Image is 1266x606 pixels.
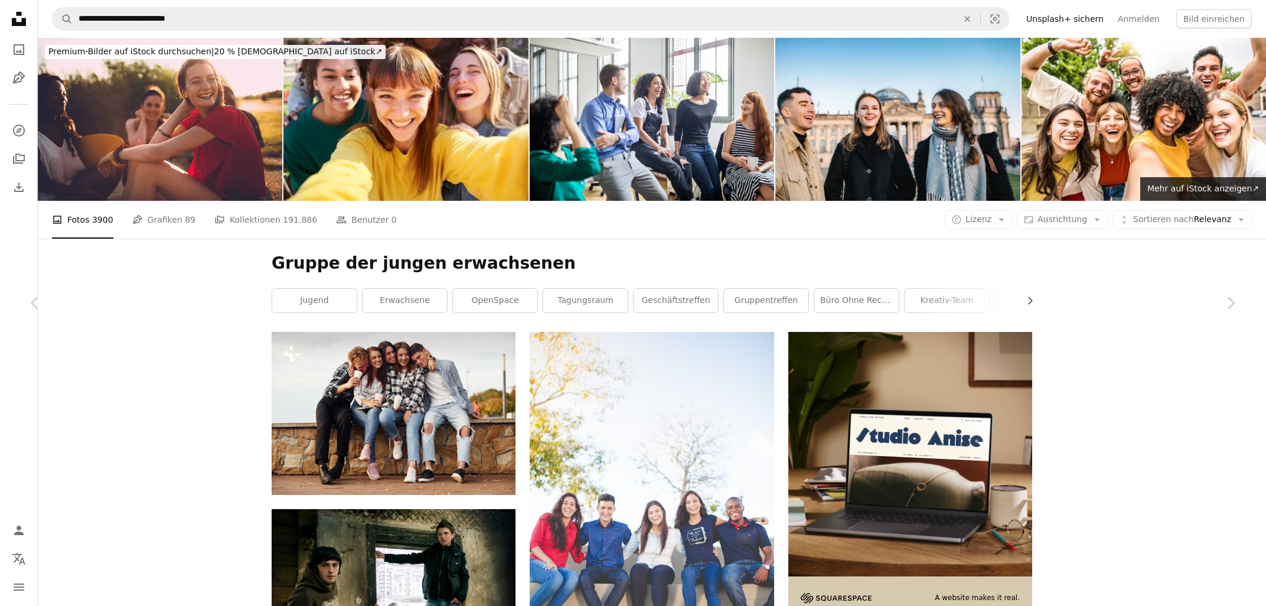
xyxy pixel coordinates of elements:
[7,147,31,171] a: Kollektionen
[1022,38,1266,201] img: Multikulturelle Freunde, die draußen gemeinsam in die Kamera lächeln - Glückliche junge Menschen,...
[283,213,317,226] span: 191.886
[53,8,73,30] button: Unsplash suchen
[981,8,1009,30] button: Visuelle Suche
[1112,210,1252,229] button: Sortieren nachRelevanz
[185,213,195,226] span: 89
[995,289,1079,312] a: Erschaffer
[7,119,31,142] a: Entdecken
[38,38,282,201] img: Sonnige Tage für Freunde und Spaß
[272,253,1032,274] h1: Gruppe der jungen erwachsenen
[1017,210,1108,229] button: Ausrichtung
[965,214,991,224] span: Lizenz
[272,593,515,604] a: Mann in schwarzem Kapuzenpulli steht neben Frau in schwarzer Jacke
[775,38,1020,201] img: Drei Jugendliche vor Berliner Reichstag
[1140,177,1266,201] a: Mehr auf iStock anzeigen↗
[543,289,628,312] a: Tagungsraum
[1133,214,1231,226] span: Relevanz
[1037,214,1087,224] span: Ausrichtung
[905,289,989,312] a: Kreativ-Team
[788,332,1032,576] img: file-1705123271268-c3eaf6a79b21image
[283,38,528,201] img: Senkrecht. Eine Gruppe glücklicher Freunde, die an einem Frühlingstag für ein Selfie posieren, wä...
[7,175,31,199] a: Bisherige Downloads
[954,8,980,30] button: Löschen
[52,7,1010,31] form: Finden Sie Bildmaterial auf der ganzen Webseite
[132,201,195,239] a: Grafiken 89
[272,289,357,312] a: Jugend
[48,47,382,56] span: 20 % [DEMOGRAPHIC_DATA] auf iStock ↗
[336,201,397,239] a: Benutzer 0
[7,38,31,61] a: Fotos
[1176,9,1252,28] button: Bild einreichen
[945,210,1012,229] button: Lizenz
[935,593,1020,603] span: A website makes it real.
[48,47,214,56] span: Premium-Bilder auf iStock durchsuchen |
[214,201,317,239] a: Kollektionen 191.886
[1133,214,1194,224] span: Sortieren nach
[530,38,774,201] img: Profis lachen in einer Sitzung
[801,593,872,603] img: file-1705255347840-230a6ab5bca9image
[1111,9,1167,28] a: Anmelden
[453,289,537,312] a: OpenSpace
[272,332,515,494] img: Kaffeezeit. Gruppe von jungen, fröhlichen Freunden, die draußen sind und gemeinsam Spaß haben.
[7,575,31,599] button: Menü
[7,547,31,571] button: Sprache
[530,484,774,495] a: Gruppe von Menschen, die tagsüber auf einer Bank in der Nähe von Bäumen sitzen
[1019,9,1111,28] a: Unsplash+ sichern
[724,289,808,312] a: Gruppentreffen
[272,408,515,418] a: Kaffeezeit. Gruppe von jungen, fröhlichen Freunden, die draußen sind und gemeinsam Spaß haben.
[38,38,393,66] a: Premium-Bilder auf iStock durchsuchen|20 % [DEMOGRAPHIC_DATA] auf iStock↗
[1147,184,1259,193] span: Mehr auf iStock anzeigen ↗
[391,213,397,226] span: 0
[1019,289,1032,312] button: Liste nach rechts verschieben
[1195,246,1266,360] a: Weiter
[363,289,447,312] a: Erwachsene
[7,519,31,542] a: Anmelden / Registrieren
[7,66,31,90] a: Grafiken
[814,289,899,312] a: Büro ohne Rechtspersönlichkeit
[634,289,718,312] a: Geschäftstreffen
